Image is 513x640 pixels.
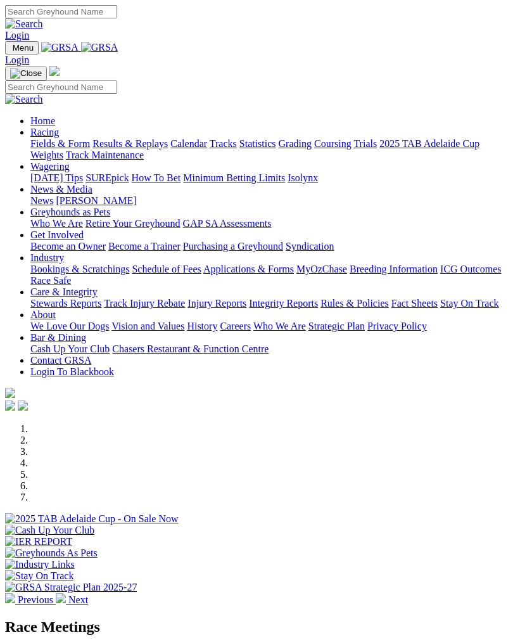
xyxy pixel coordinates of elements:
a: News [30,195,53,206]
a: Become an Owner [30,241,106,252]
div: Industry [30,264,508,286]
a: Industry [30,252,64,263]
a: Rules & Policies [320,298,389,309]
div: Wagering [30,172,508,184]
a: Breeding Information [350,264,438,274]
a: Coursing [314,138,351,149]
a: Vision and Values [111,321,184,331]
a: ICG Outcomes [440,264,501,274]
a: SUREpick [85,172,129,183]
button: Toggle navigation [5,41,39,54]
a: Syndication [286,241,334,252]
a: News & Media [30,184,92,195]
a: Grading [279,138,312,149]
a: Login To Blackbook [30,366,114,377]
span: Previous [18,594,53,605]
img: Cash Up Your Club [5,525,94,536]
img: Search [5,94,43,105]
a: Wagering [30,161,70,172]
div: Racing [30,138,508,161]
a: Minimum Betting Limits [183,172,285,183]
img: chevron-right-pager-white.svg [56,593,66,603]
img: IER REPORT [5,536,72,547]
img: 2025 TAB Adelaide Cup - On Sale Now [5,513,179,525]
img: Industry Links [5,559,75,570]
a: Schedule of Fees [132,264,201,274]
a: Racing [30,127,59,138]
a: Purchasing a Greyhound [183,241,283,252]
a: Race Safe [30,275,71,286]
a: Careers [220,321,251,331]
a: Who We Are [253,321,306,331]
a: Become a Trainer [108,241,180,252]
a: Next [56,594,88,605]
a: Login [5,54,29,65]
a: Strategic Plan [308,321,365,331]
a: How To Bet [132,172,181,183]
a: 2025 TAB Adelaide Cup [379,138,479,149]
div: Greyhounds as Pets [30,218,508,229]
div: Care & Integrity [30,298,508,309]
div: About [30,321,508,332]
img: logo-grsa-white.png [49,66,60,76]
input: Search [5,5,117,18]
a: Bar & Dining [30,332,86,343]
a: Chasers Restaurant & Function Centre [112,343,269,354]
a: [PERSON_NAME] [56,195,136,206]
a: Privacy Policy [367,321,427,331]
a: Track Injury Rebate [104,298,185,309]
a: Login [5,30,29,41]
a: We Love Our Dogs [30,321,109,331]
img: Search [5,18,43,30]
a: Retire Your Greyhound [85,218,180,229]
img: facebook.svg [5,400,15,411]
img: twitter.svg [18,400,28,411]
a: Who We Are [30,218,83,229]
span: Next [68,594,88,605]
a: Integrity Reports [249,298,318,309]
img: Greyhounds As Pets [5,547,98,559]
a: Contact GRSA [30,355,91,366]
img: Stay On Track [5,570,73,582]
a: History [187,321,217,331]
div: Get Involved [30,241,508,252]
a: Greyhounds as Pets [30,207,110,217]
div: News & Media [30,195,508,207]
a: Fields & Form [30,138,90,149]
img: logo-grsa-white.png [5,388,15,398]
a: Fact Sheets [391,298,438,309]
a: Isolynx [288,172,318,183]
a: [DATE] Tips [30,172,83,183]
h2: Race Meetings [5,618,508,636]
img: GRSA [81,42,118,53]
a: Bookings & Scratchings [30,264,129,274]
a: Stewards Reports [30,298,101,309]
a: Stay On Track [440,298,498,309]
a: Applications & Forms [203,264,294,274]
a: GAP SA Assessments [183,218,272,229]
a: Statistics [239,138,276,149]
a: Cash Up Your Club [30,343,110,354]
a: Calendar [170,138,207,149]
img: GRSA Strategic Plan 2025-27 [5,582,137,593]
a: Home [30,115,55,126]
a: Previous [5,594,56,605]
a: Injury Reports [187,298,246,309]
img: GRSA [41,42,79,53]
a: MyOzChase [296,264,347,274]
a: Weights [30,150,63,160]
a: Track Maintenance [66,150,144,160]
input: Search [5,80,117,94]
a: About [30,309,56,320]
div: Bar & Dining [30,343,508,355]
img: chevron-left-pager-white.svg [5,593,15,603]
a: Tracks [210,138,237,149]
a: Trials [353,138,377,149]
button: Toggle navigation [5,67,47,80]
span: Menu [13,43,34,53]
img: Close [10,68,42,79]
a: Get Involved [30,229,84,240]
a: Results & Replays [92,138,168,149]
a: Care & Integrity [30,286,98,297]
